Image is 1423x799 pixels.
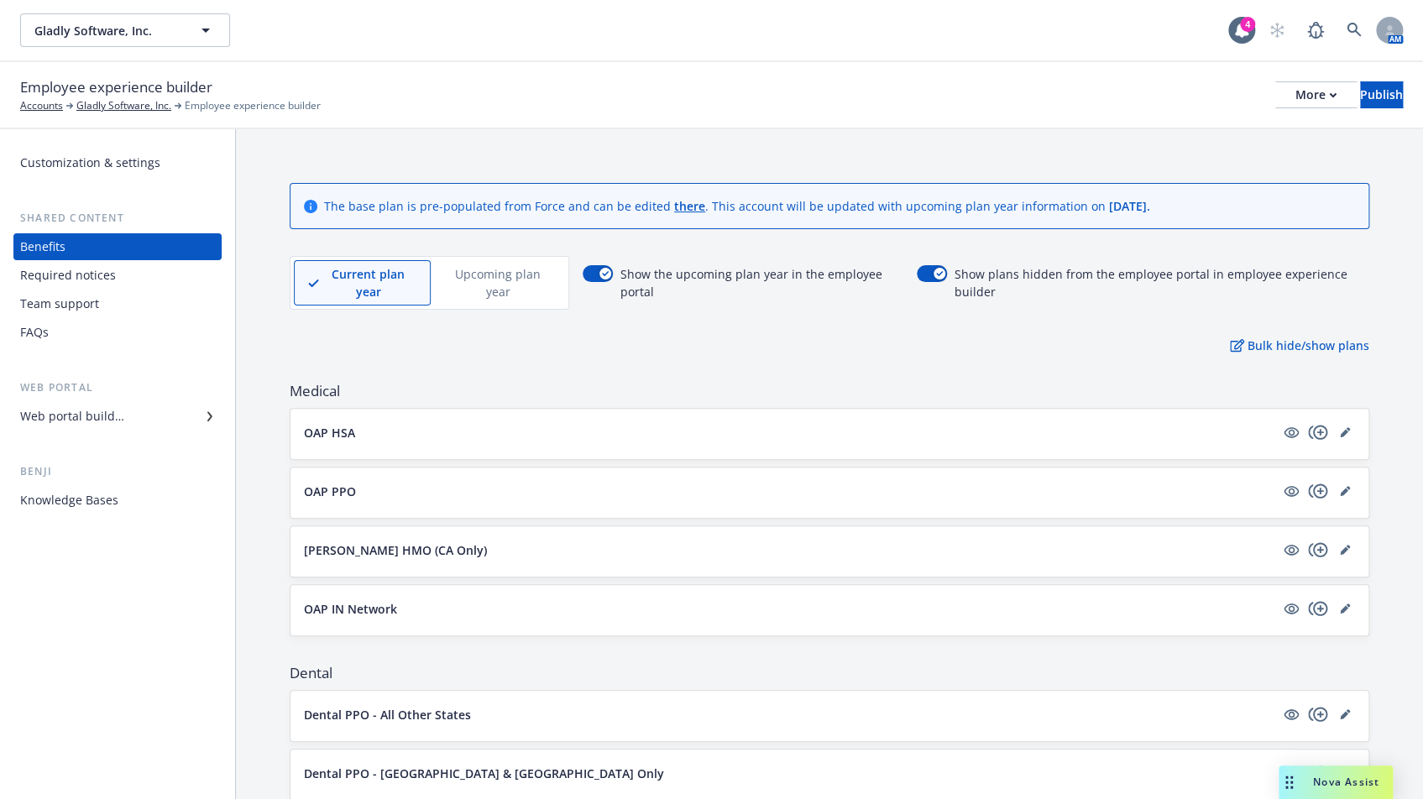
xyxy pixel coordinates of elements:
[20,13,230,47] button: Gladly Software, Inc.
[674,198,705,214] a: there
[705,198,1109,214] span: . This account will be updated with upcoming plan year information on
[20,76,212,98] span: Employee experience builder
[324,198,674,214] span: The base plan is pre-populated from Force and can be edited
[1240,17,1255,32] div: 4
[1279,765,1300,799] div: Drag to move
[1360,81,1403,108] button: Publish
[13,149,222,176] a: Customization & settings
[76,98,171,113] a: Gladly Software, Inc.
[1335,540,1355,560] a: editPencil
[13,233,222,260] a: Benefits
[34,22,180,39] span: Gladly Software, Inc.
[185,98,321,113] span: Employee experience builder
[445,265,552,300] p: Upcoming plan year
[1281,481,1301,501] a: visible
[1308,598,1328,619] a: copyPlus
[1281,540,1301,560] a: visible
[304,765,1274,782] button: Dental PPO - [GEOGRAPHIC_DATA] & [GEOGRAPHIC_DATA] Only
[1281,763,1301,783] a: visible
[290,381,1369,401] span: Medical
[1295,82,1337,107] div: More
[304,424,1274,441] button: OAP HSA
[304,541,487,559] p: [PERSON_NAME] HMO (CA Only)
[954,265,1369,300] span: Show plans hidden from the employee portal in employee experience builder
[1308,422,1328,442] a: copyPlus
[1308,704,1328,724] a: copyPlus
[20,319,49,346] div: FAQs
[13,210,222,227] div: Shared content
[321,265,416,300] p: Current plan year
[13,319,222,346] a: FAQs
[13,290,222,317] a: Team support
[13,379,222,396] div: Web portal
[304,483,1274,500] button: OAP PPO
[1109,198,1150,214] span: [DATE] .
[304,483,356,500] p: OAP PPO
[13,487,222,514] a: Knowledge Bases
[1281,598,1301,619] a: visible
[1313,775,1379,789] span: Nova Assist
[20,233,65,260] div: Benefits
[304,706,1274,723] button: Dental PPO - All Other States
[1335,481,1355,501] a: editPencil
[1335,422,1355,442] a: editPencil
[20,290,99,317] div: Team support
[304,706,471,723] p: Dental PPO - All Other States
[20,403,124,430] div: Web portal builder
[20,98,63,113] a: Accounts
[1260,13,1294,47] a: Start snowing
[304,765,664,782] p: Dental PPO - [GEOGRAPHIC_DATA] & [GEOGRAPHIC_DATA] Only
[1335,763,1355,783] a: editPencil
[1308,540,1328,560] a: copyPlus
[620,265,903,300] span: Show the upcoming plan year in the employee portal
[1308,763,1328,783] a: copyPlus
[20,149,160,176] div: Customization & settings
[20,262,116,289] div: Required notices
[13,262,222,289] a: Required notices
[304,600,397,618] p: OAP IN Network
[1299,13,1332,47] a: Report a Bug
[1360,82,1403,107] div: Publish
[1281,422,1301,442] a: visible
[1275,81,1357,108] button: More
[13,403,222,430] a: Web portal builder
[13,463,222,480] div: Benji
[20,487,118,514] div: Knowledge Bases
[1337,13,1371,47] a: Search
[1230,337,1369,354] p: Bulk hide/show plans
[1279,765,1393,799] button: Nova Assist
[1281,704,1301,724] a: visible
[290,663,1369,683] span: Dental
[304,600,1274,618] button: OAP IN Network
[304,541,1274,559] button: [PERSON_NAME] HMO (CA Only)
[1335,598,1355,619] a: editPencil
[1308,481,1328,501] a: copyPlus
[304,424,355,441] p: OAP HSA
[1335,704,1355,724] a: editPencil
